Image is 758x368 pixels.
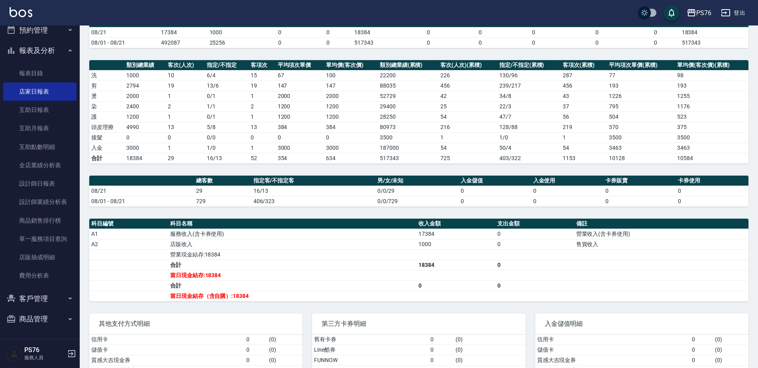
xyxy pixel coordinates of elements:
[249,91,275,101] td: 1
[3,230,77,248] a: 單一服務項目查詢
[607,153,675,163] td: 10128
[3,138,77,156] a: 互助點數明細
[276,60,324,70] th: 平均項次單價
[713,345,748,355] td: ( 0 )
[89,37,159,48] td: 08/01 - 08/21
[561,80,607,91] td: 456
[249,122,275,132] td: 13
[256,27,304,37] td: 0
[3,156,77,174] a: 全店業績分析表
[166,80,205,91] td: 19
[603,196,676,206] td: 0
[89,60,748,164] table: a dense table
[89,239,168,249] td: A2
[89,9,748,48] table: a dense table
[416,229,495,239] td: 17384
[378,101,439,112] td: 29400
[205,143,249,153] td: 1 / 0
[456,37,504,48] td: 0
[563,27,631,37] td: 0
[535,355,690,365] td: 質感大吉現金券
[675,91,748,101] td: 1255
[194,176,251,186] th: 總客數
[574,239,748,249] td: 售貨收入
[249,80,275,91] td: 19
[459,186,531,196] td: 0
[675,80,748,91] td: 193
[531,176,604,186] th: 入金使用
[99,320,293,328] span: 其他支付方式明細
[378,122,439,132] td: 80973
[495,239,574,249] td: 0
[205,112,249,122] td: 0 / 1
[166,101,205,112] td: 2
[124,101,166,112] td: 2400
[675,112,748,122] td: 523
[378,112,439,122] td: 28250
[249,112,275,122] td: 1
[607,122,675,132] td: 370
[401,27,456,37] td: 0
[166,91,205,101] td: 1
[124,91,166,101] td: 2000
[675,143,748,153] td: 3463
[438,101,497,112] td: 25
[89,219,748,301] table: a dense table
[312,355,428,365] td: FUNNOW
[256,37,304,48] td: 0
[680,27,748,37] td: 18384
[675,153,748,163] td: 10584
[205,60,249,70] th: 指定/不指定
[312,335,428,345] td: 舊有卡券
[124,70,166,80] td: 1000
[375,196,459,206] td: 0/0/729
[89,229,168,239] td: A1
[438,60,497,70] th: 客次(人次)(累積)
[322,320,516,328] span: 第三方卡券明細
[159,27,207,37] td: 17384
[561,70,607,80] td: 287
[574,219,748,229] th: 備註
[89,27,159,37] td: 08/21
[276,153,324,163] td: 354
[89,335,244,345] td: 信用卡
[89,345,244,355] td: 儲值卡
[205,80,249,91] td: 13 / 6
[561,153,607,163] td: 1153
[497,101,561,112] td: 22 / 3
[607,101,675,112] td: 795
[124,143,166,153] td: 3000
[561,132,607,143] td: 1
[324,91,378,101] td: 2000
[456,27,504,37] td: 0
[89,132,124,143] td: 接髮
[249,153,275,163] td: 52
[3,211,77,230] a: 商品銷售排行榜
[378,143,439,153] td: 187000
[352,27,401,37] td: 18384
[166,132,205,143] td: 0
[713,355,748,365] td: ( 0 )
[166,70,205,80] td: 10
[276,70,324,80] td: 67
[249,70,275,80] td: 15
[124,132,166,143] td: 0
[276,80,324,91] td: 147
[675,70,748,80] td: 98
[607,60,675,70] th: 平均項次單價(累積)
[378,132,439,143] td: 3500
[676,176,748,186] th: 卡券使用
[89,70,124,80] td: 洗
[438,70,497,80] td: 226
[438,132,497,143] td: 1
[6,346,22,362] img: Person
[438,112,497,122] td: 54
[416,219,495,229] th: 收入金額
[168,249,416,260] td: 營業現金結存:18384
[166,60,205,70] th: 客次(人次)
[545,320,739,328] span: 入金儲值明細
[531,186,604,196] td: 0
[438,143,497,153] td: 54
[690,345,713,355] td: 0
[675,122,748,132] td: 375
